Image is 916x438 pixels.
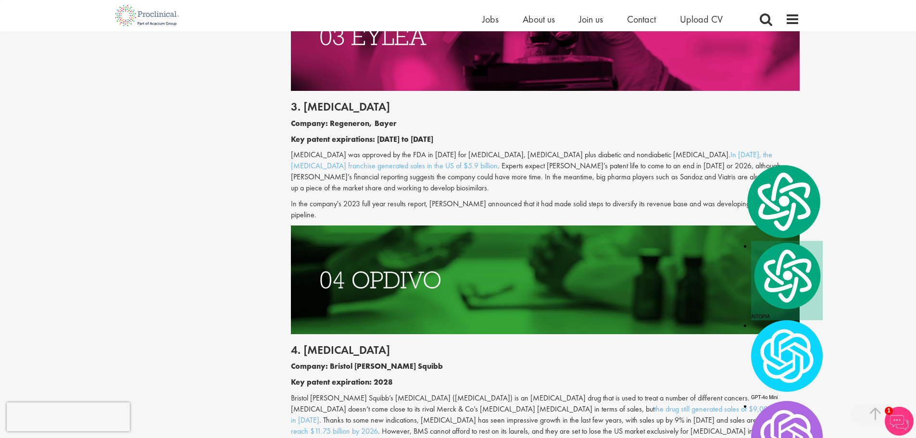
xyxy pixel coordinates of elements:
[291,118,397,128] b: Company: Regeneron, Bayer
[627,13,656,25] a: Contact
[291,404,793,425] a: the drug still generated sales of $9,009 million in [DATE]
[579,13,603,25] a: Join us
[291,344,800,356] h2: 4. [MEDICAL_DATA]
[482,13,499,25] a: Jobs
[885,407,893,415] span: 1
[291,150,772,171] a: In [DATE], the [MEDICAL_DATA] franchise generated sales in the US of $5.9 billion
[680,13,723,25] a: Upload CV
[291,100,800,113] h2: 3. [MEDICAL_DATA]
[291,415,792,436] a: predicted to reach $11.75 billion by 2026
[885,407,914,436] img: Chatbot
[523,13,555,25] a: About us
[291,377,393,387] b: Key patent expiration: 2028
[751,241,823,320] div: AITOPIA
[291,361,443,371] b: Company: Bristol [PERSON_NAME] Squibb
[291,150,800,193] p: [MEDICAL_DATA] was approved by the FDA in [DATE] for [MEDICAL_DATA], [MEDICAL_DATA] plus diabetic...
[291,199,800,221] p: In the company's 2023 full year results report, [PERSON_NAME] announced that it had made solid st...
[291,134,433,144] b: Key patent expirations: [DATE] to [DATE]
[751,320,823,401] div: GPT-4o Mini
[7,402,130,431] iframe: reCAPTCHA
[291,225,800,334] img: Drugs with patents due to expire Opdivo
